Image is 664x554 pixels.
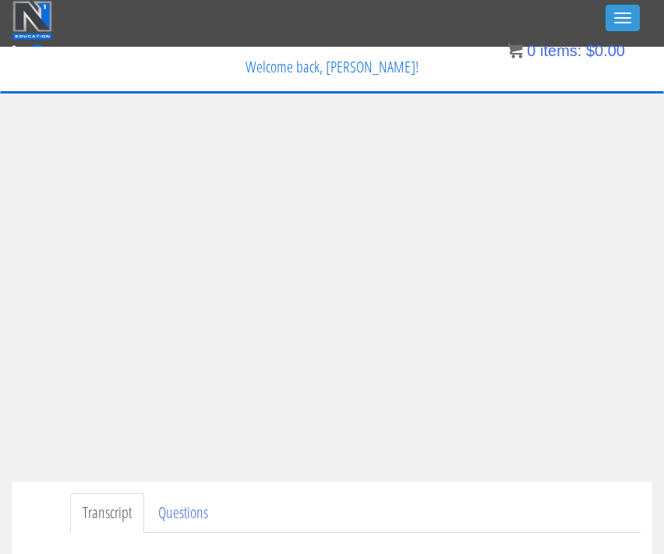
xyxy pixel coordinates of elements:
a: 0 [12,41,47,62]
p: Welcome back, [PERSON_NAME]! [12,48,652,86]
bdi: 0.00 [586,42,625,59]
span: 0 [527,42,535,59]
span: 0 [27,44,47,64]
span: $ [586,42,595,59]
a: Transcript [70,493,144,533]
img: icon11.png [507,43,523,58]
a: Questions [146,493,221,533]
span: items: [540,42,581,59]
img: n1-education [12,1,52,40]
a: 0 items: $0.00 [507,42,625,59]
